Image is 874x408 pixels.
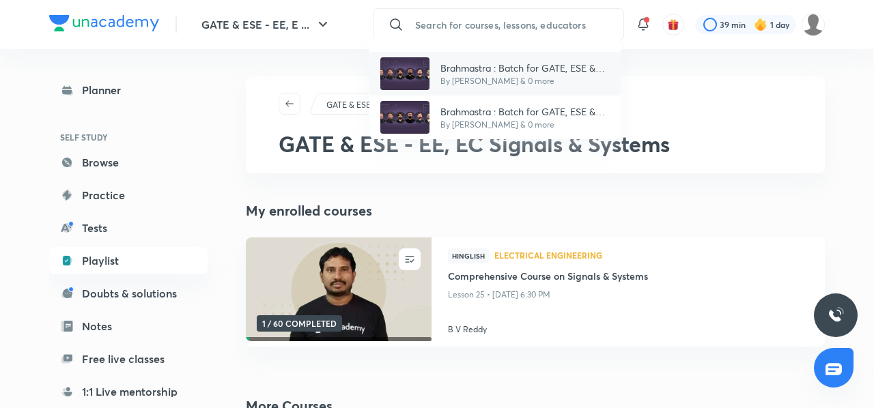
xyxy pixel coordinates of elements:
img: Avatar [380,57,429,90]
p: Brahmastra : Batch for GATE, ESE & PSUs 2026 - EE - 2.0 [440,104,610,119]
a: AvatarBrahmastra : Batch for GATE, ESE & PSUs 2026 - EE - 2.0By [PERSON_NAME] & 0 more [369,96,621,139]
a: AvatarBrahmastra : Batch for GATE, ESE & PSUs 2026 - EC - 2.0By [PERSON_NAME] & 0 more [369,52,621,96]
p: Brahmastra : Batch for GATE, ESE & PSUs 2026 - EC - 2.0 [440,61,610,75]
p: By [PERSON_NAME] & 0 more [440,75,610,87]
p: By [PERSON_NAME] & 0 more [440,119,610,131]
img: ttu [828,307,844,323]
img: Avatar [380,101,429,134]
